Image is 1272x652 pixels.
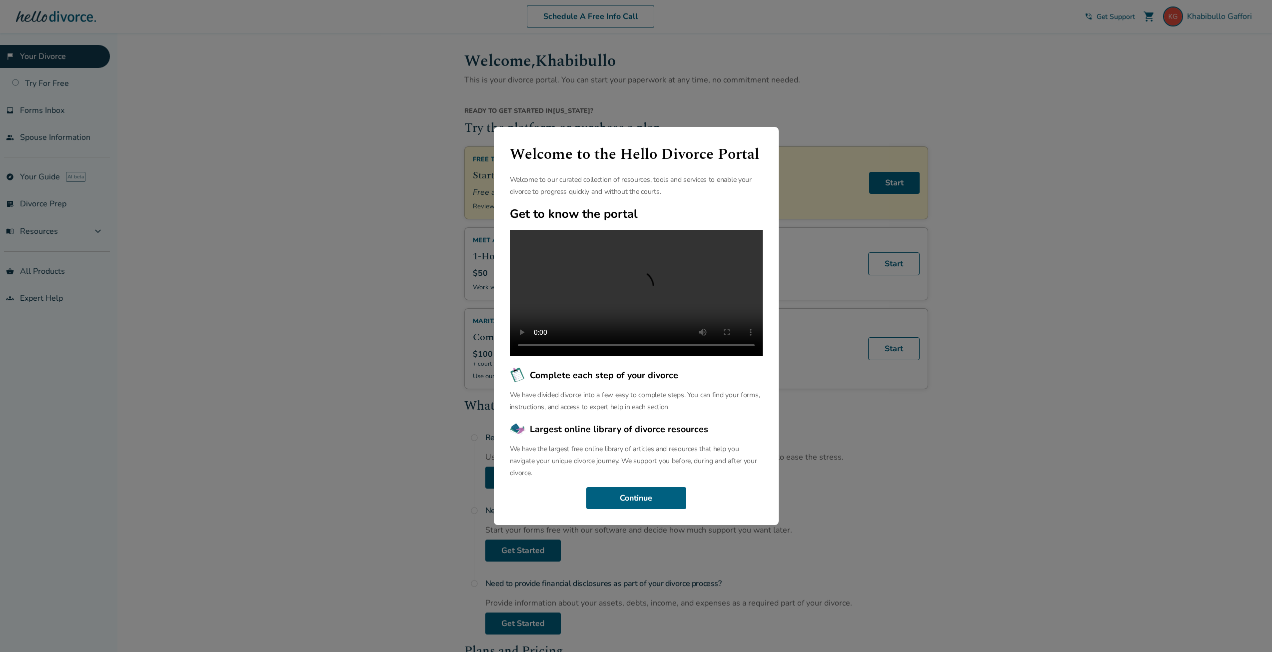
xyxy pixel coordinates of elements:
[510,389,763,413] p: We have divided divorce into a few easy to complete steps. You can find your forms, instructions,...
[510,174,763,198] p: Welcome to our curated collection of resources, tools and services to enable your divorce to prog...
[510,367,526,383] img: Complete each step of your divorce
[510,143,763,166] h1: Welcome to the Hello Divorce Portal
[1222,604,1272,652] iframe: Chat Widget
[510,421,526,437] img: Largest online library of divorce resources
[510,206,763,222] h2: Get to know the portal
[530,423,708,436] span: Largest online library of divorce resources
[530,369,678,382] span: Complete each step of your divorce
[510,443,763,479] p: We have the largest free online library of articles and resources that help you navigate your uni...
[586,487,686,509] button: Continue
